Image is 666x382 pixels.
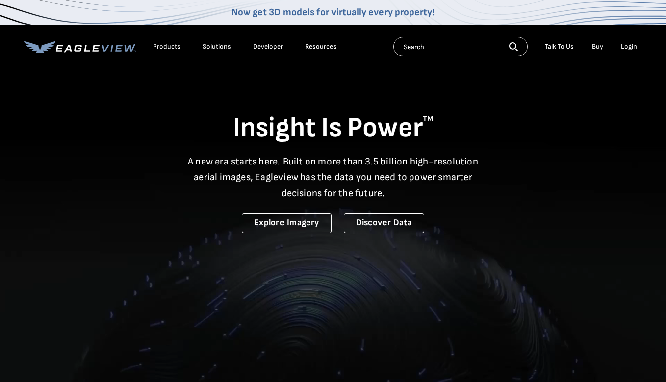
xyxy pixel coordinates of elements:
[153,42,181,51] div: Products
[423,114,434,124] sup: TM
[305,42,337,51] div: Resources
[203,42,231,51] div: Solutions
[344,213,424,233] a: Discover Data
[231,6,435,18] a: Now get 3D models for virtually every property!
[545,42,574,51] div: Talk To Us
[242,213,332,233] a: Explore Imagery
[24,111,642,146] h1: Insight Is Power
[182,154,485,201] p: A new era starts here. Built on more than 3.5 billion high-resolution aerial images, Eagleview ha...
[393,37,528,56] input: Search
[253,42,283,51] a: Developer
[592,42,603,51] a: Buy
[621,42,637,51] div: Login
